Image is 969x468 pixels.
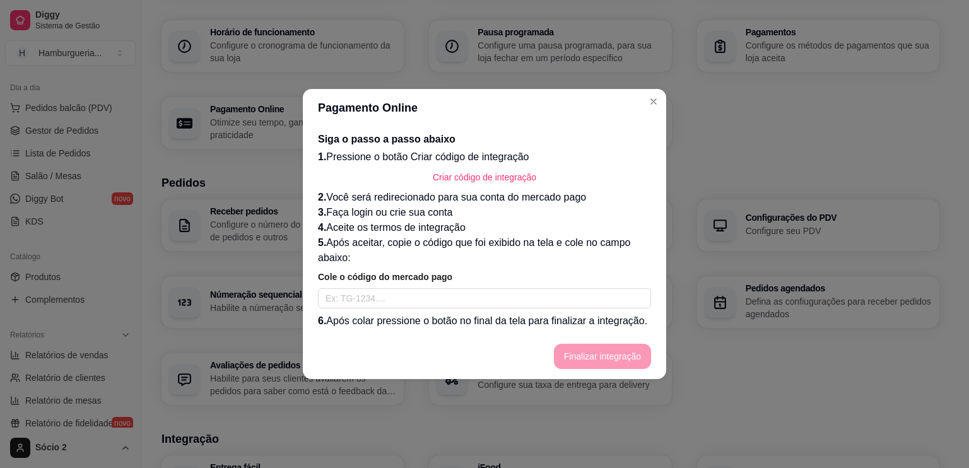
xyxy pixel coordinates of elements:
[318,235,651,266] p: Após aceitar, copie o código que foi exibido na tela e cole no campo abaixo:
[318,288,651,308] input: Ex: TG-1234....
[318,315,326,326] span: 6.
[318,222,326,233] span: 4.
[318,149,651,165] p: Pressione o botão Criar código de integração
[303,89,666,127] header: Pagamento Online
[318,271,651,283] article: Cole o código do mercado pago
[423,165,546,190] button: Criar código de integração
[318,151,326,162] span: 1.
[318,237,326,248] span: 5.
[318,165,651,190] a: Criar código de integração
[318,207,326,218] span: 3.
[318,205,651,220] p: Faça login ou crie sua conta
[318,220,651,235] p: Aceite os termos de integração
[318,132,651,147] h2: Siga o passo a passo abaixo
[643,91,664,112] button: Close
[318,313,651,329] p: Após colar pressione o botão no final da tela para finalizar a integração.
[318,192,326,202] span: 2.
[318,190,651,205] p: Você será redirecionado para sua conta do mercado pago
